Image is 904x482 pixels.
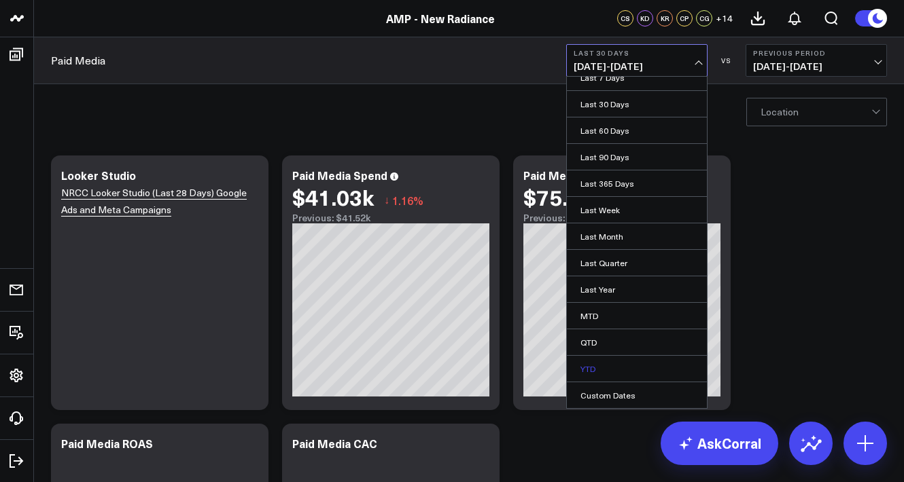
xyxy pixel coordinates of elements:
[696,10,712,26] div: CG
[637,10,653,26] div: KD
[523,212,720,223] div: Previous: $112.51
[567,170,707,196] a: Last 365 Days
[61,186,247,217] a: NRCC Looker Studio (Last 28 Days) Google Ads and Meta Campaigns
[566,44,708,77] button: Last 30 Days[DATE]-[DATE]
[567,356,707,382] a: YTD
[567,276,707,302] a: Last Year
[292,168,387,183] div: Paid Media Spend
[51,53,105,68] a: Paid Media
[714,56,739,64] div: VS
[292,436,377,451] div: Paid Media CAC
[716,14,733,23] span: + 14
[676,10,693,26] div: CP
[567,117,707,143] a: Last 60 Days
[716,10,733,26] button: +14
[574,49,700,57] b: Last 30 Days
[61,168,136,183] div: Looker Studio
[392,193,423,208] span: 1.16%
[567,250,707,276] a: Last Quarter
[523,168,606,183] div: Paid Media CPL
[386,11,495,26] a: AMP - New Radiance
[567,144,707,170] a: Last 90 Days
[292,212,489,223] div: Previous: $41.52k
[567,64,707,90] a: Last 7 Days
[567,329,707,355] a: QTD
[384,191,389,209] span: ↓
[617,10,633,26] div: CS
[567,382,707,408] a: Custom Dates
[292,185,374,209] div: $41.03k
[567,223,707,249] a: Last Month
[567,197,707,223] a: Last Week
[61,436,153,451] div: Paid Media ROAS
[523,185,593,209] div: $75.16
[753,49,880,57] b: Previous Period
[661,422,778,465] a: AskCorral
[574,61,700,72] span: [DATE] - [DATE]
[567,91,707,117] a: Last 30 Days
[746,44,887,77] button: Previous Period[DATE]-[DATE]
[657,10,673,26] div: KR
[567,303,707,329] a: MTD
[753,61,880,72] span: [DATE] - [DATE]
